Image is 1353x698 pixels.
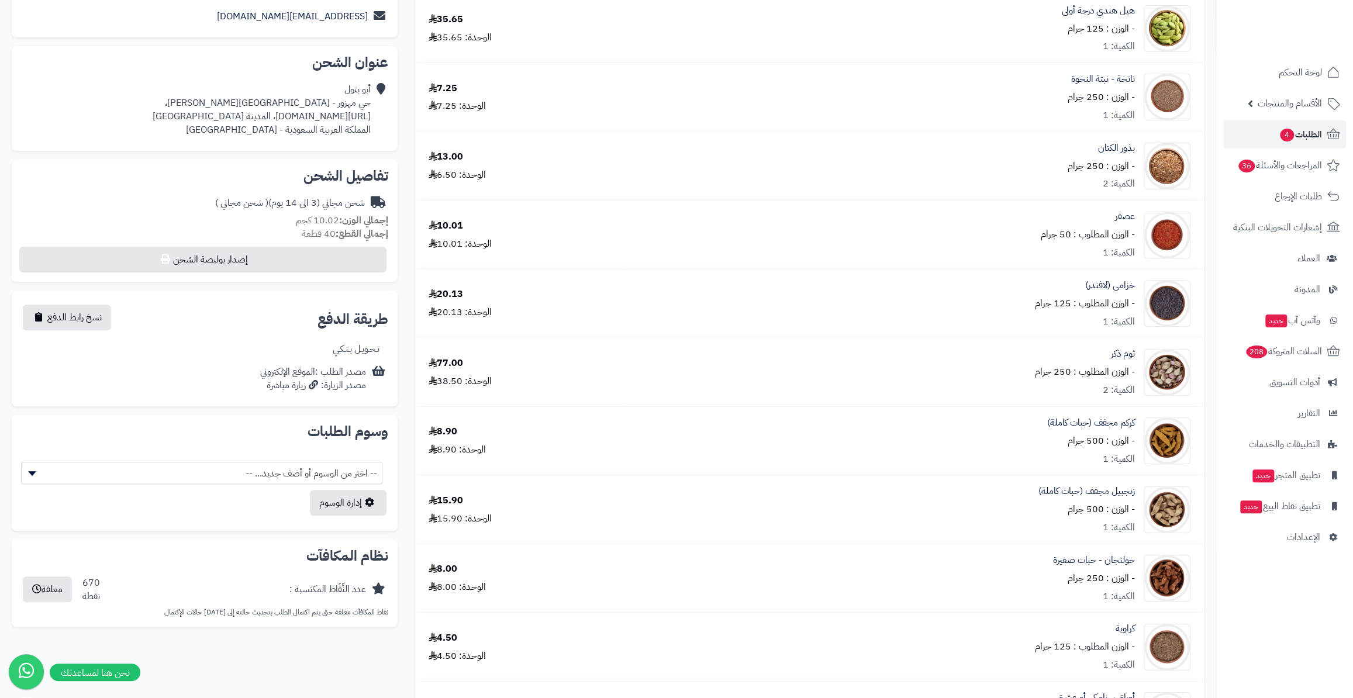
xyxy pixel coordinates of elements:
small: - الوزن : 250 جرام [1068,571,1135,585]
div: 15.90 [429,494,463,507]
span: لوحة التحكم [1279,64,1322,81]
div: الكمية: 2 [1103,383,1135,397]
a: التطبيقات والخدمات [1223,430,1346,458]
h2: وسوم الطلبات [21,424,388,438]
span: إشعارات التحويلات البنكية [1233,219,1322,236]
div: الوحدة: 10.01 [429,237,492,251]
span: نسخ رابط الدفع [47,310,102,324]
div: الوحدة: 15.90 [429,512,492,526]
a: أدوات التسويق [1223,368,1346,396]
span: جديد [1240,500,1262,513]
h2: طريقة الدفع [317,312,388,326]
img: 1639830222-Lavender-90x90.jpg [1144,280,1190,327]
img: logo-2.png [1273,33,1342,57]
img: 1639897579-Solo%20Garlic-90x90.jpg [1144,349,1190,396]
a: إدارة الوسوم [310,490,386,516]
span: 4 [1280,129,1294,141]
small: - الوزن المطلوب : 50 جرام [1041,227,1135,241]
div: الوحدة: 4.50 [429,649,486,663]
span: جديد [1265,315,1287,327]
span: الإعدادات [1287,529,1320,545]
div: مصدر الطلب :الموقع الإلكتروني [260,365,366,392]
small: - الوزن : 125 جرام [1068,22,1135,36]
a: إشعارات التحويلات البنكية [1223,213,1346,241]
div: الكمية: 1 [1103,40,1135,53]
div: الوحدة: 20.13 [429,306,492,319]
div: مصدر الزيارة: زيارة مباشرة [260,379,366,392]
span: الطلبات [1279,126,1322,143]
span: طلبات الإرجاع [1275,188,1322,205]
div: 8.00 [429,562,457,576]
div: الكمية: 1 [1103,246,1135,260]
small: - الوزن : 250 جرام [1068,90,1135,104]
small: 10.02 كجم [296,213,388,227]
img: 1628249871-Flax%20Seeds-90x90.jpg [1144,143,1190,189]
div: الكمية: 1 [1103,590,1135,603]
div: الكمية: 1 [1103,452,1135,466]
a: هيل هندي درجة أولى [1062,4,1135,18]
div: الوحدة: 6.50 [429,168,486,182]
div: الكمية: 2 [1103,177,1135,191]
a: لوحة التحكم [1223,58,1346,87]
span: المراجعات والأسئلة [1237,157,1322,174]
a: الإعدادات [1223,523,1346,551]
span: أدوات التسويق [1269,374,1320,391]
span: ( شحن مجاني ) [215,196,268,210]
a: تطبيق المتجرجديد [1223,461,1346,489]
div: الوحدة: 35.65 [429,31,492,44]
a: خولنجان - حبات صغيرة [1053,554,1135,567]
a: السلات المتروكة208 [1223,337,1346,365]
span: التطبيقات والخدمات [1249,436,1320,452]
a: عصفر [1115,210,1135,223]
div: أبو بتول حي مهزور - [GEOGRAPHIC_DATA][PERSON_NAME]، [URL][DOMAIN_NAME]، المدينة [GEOGRAPHIC_DATA]... [153,83,371,136]
div: 77.00 [429,357,463,370]
a: كراوية [1116,622,1135,635]
button: إصدار بوليصة الشحن [19,247,386,272]
span: جديد [1252,469,1274,482]
div: 4.50 [429,631,457,645]
img: %20%D9%87%D9%8A%D9%84-90x90.jpg [1144,5,1190,52]
div: الوحدة: 8.90 [429,443,486,457]
a: الطلبات4 [1223,120,1346,148]
div: 7.25 [429,82,457,95]
div: 35.65 [429,13,463,26]
div: 670 [82,576,100,603]
span: -- اختر من الوسوم أو أضف جديد... -- [21,462,382,484]
span: العملاء [1297,250,1320,267]
h2: تفاصيل الشحن [21,169,388,183]
a: وآتس آبجديد [1223,306,1346,334]
div: 20.13 [429,288,463,301]
img: 1639892333-Dried%20Ginger-90x90.jpg [1144,486,1190,533]
a: كركم مجفف (حبات كاملة) [1047,416,1135,430]
span: السلات المتروكة [1245,343,1322,360]
small: 40 قطعة [302,227,388,241]
small: - الوزن : 500 جرام [1068,502,1135,516]
img: 1641876737-Caraway-90x90.jpg [1144,624,1190,671]
div: 10.01 [429,219,463,233]
strong: إجمالي القطع: [336,227,388,241]
div: تـحـويـل بـنـكـي [333,343,379,356]
span: الأقسام والمنتجات [1258,95,1322,112]
div: الكمية: 1 [1103,521,1135,534]
strong: إجمالي الوزن: [339,213,388,227]
img: 1639893406-Turmeric%20Whole-90x90.jpg [1144,417,1190,464]
span: التقارير [1298,405,1320,421]
div: الكمية: 1 [1103,658,1135,672]
small: - الوزن المطلوب : 125 جرام [1035,640,1135,654]
h2: عنوان الشحن [21,56,388,70]
span: 36 [1238,160,1255,172]
a: المدونة [1223,275,1346,303]
div: 13.00 [429,150,463,164]
a: طلبات الإرجاع [1223,182,1346,210]
div: الكمية: 1 [1103,109,1135,122]
span: 208 [1246,345,1267,358]
small: - الوزن المطلوب : 250 جرام [1035,365,1135,379]
div: عدد النِّقَاط المكتسبة : [289,583,366,596]
a: ثوم ذكر [1111,347,1135,361]
a: خزامى (لافندر) [1085,279,1135,292]
span: تطبيق نقاط البيع [1239,498,1320,514]
span: المدونة [1295,281,1320,298]
div: الوحدة: 38.50 [429,375,492,388]
div: الكمية: 1 [1103,315,1135,329]
small: - الوزن المطلوب : 125 جرام [1035,296,1135,310]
